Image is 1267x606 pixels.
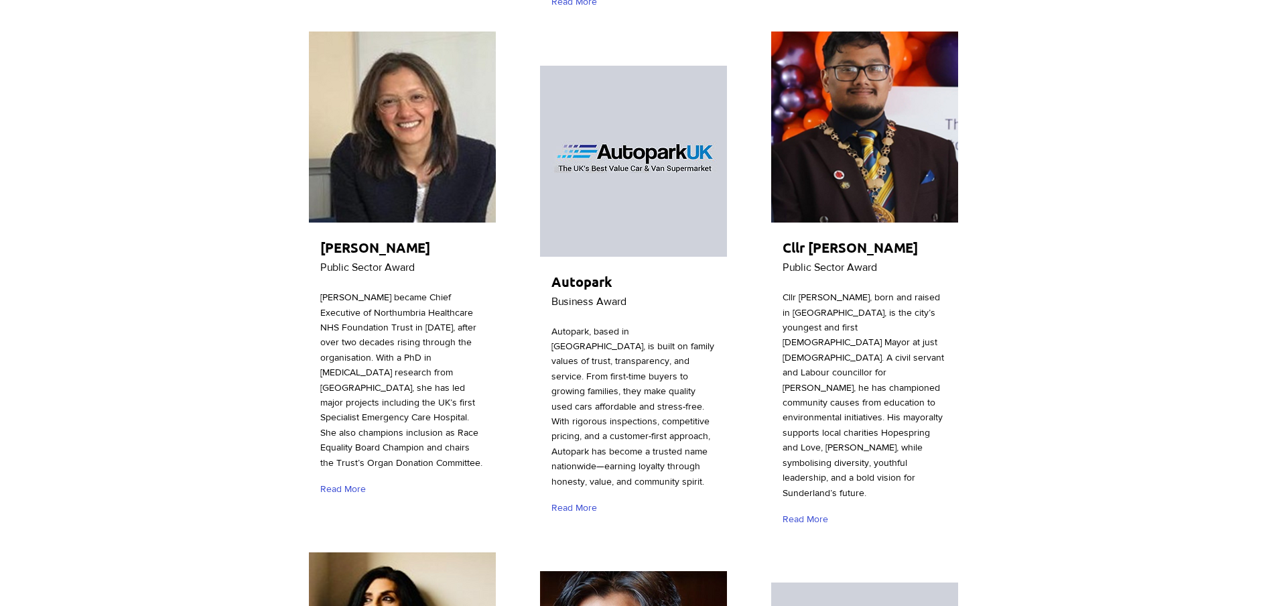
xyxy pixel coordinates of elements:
span: Public Sector Award [320,261,415,273]
span: Autopark, based in [GEOGRAPHIC_DATA], is built on family values of trust, transparency, and servi... [551,326,714,487]
a: Read More [320,477,372,501]
span: Read More [783,513,828,526]
span: Public Sector Award [783,261,877,273]
span: Business Award [551,296,626,307]
span: Cllr [PERSON_NAME] [783,239,918,256]
a: Read More [551,496,603,520]
a: Read More [783,507,834,531]
span: Cllr [PERSON_NAME], born and raised in [GEOGRAPHIC_DATA], is the city’s youngest and first [DEMOG... [783,292,944,497]
div: awards 2025 finalists (12).png [771,32,958,223]
span: Read More [320,483,366,496]
div: awards 2025 finalists (11).png [309,32,496,223]
span: [PERSON_NAME] [320,239,430,256]
span: Autopark [551,273,612,290]
span: Read More [551,501,597,515]
span: [PERSON_NAME] became Chief Executive of Northumbria Healthcare NHS Foundation Trust in [DATE], af... [320,292,482,467]
div: finalists website.jpg [540,66,727,257]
